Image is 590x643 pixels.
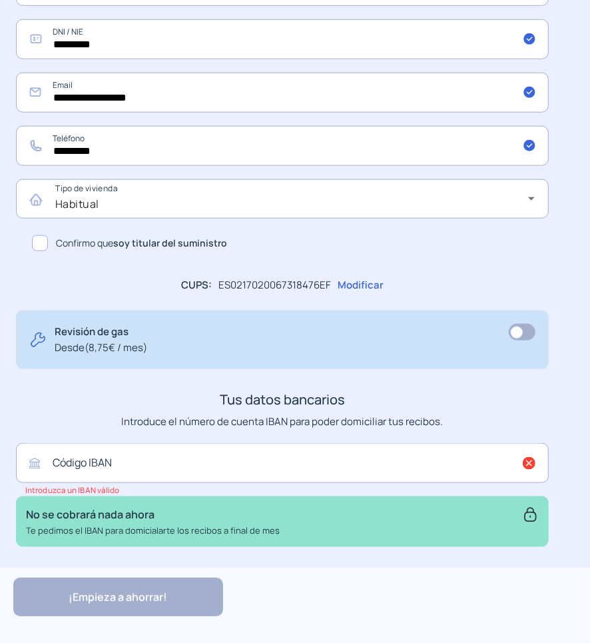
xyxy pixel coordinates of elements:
[55,324,147,356] p: Revisión de gas
[113,237,227,249] b: soy titular del suministro
[26,506,280,524] p: No se cobrará nada ahora
[26,524,280,538] p: Te pedimos el IBAN para domicialarte los recibos a final de mes
[55,340,147,356] span: Desde (8,75€ / mes)
[25,485,120,495] small: Introduzca un IBAN válido
[218,277,331,293] p: ES0217020067318476EF
[16,389,549,410] h3: Tus datos bancarios
[29,324,47,356] img: tool.svg
[181,277,212,293] p: CUPS:
[55,197,99,211] span: Habitual
[55,183,118,195] mat-label: Tipo de vivienda
[522,506,539,523] img: secure.svg
[56,236,227,251] span: Confirmo que
[16,414,549,430] p: Introduce el número de cuenta IBAN para poder domiciliar tus recibos.
[338,277,384,293] p: Modificar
